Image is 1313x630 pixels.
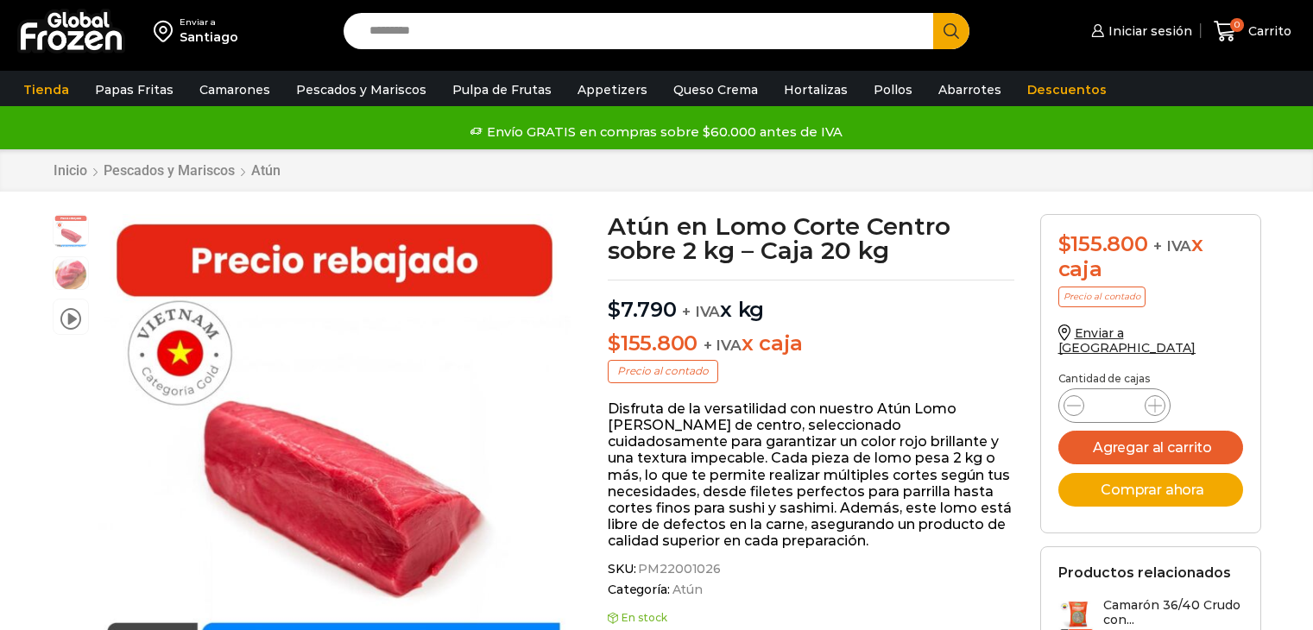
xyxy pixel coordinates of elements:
p: Precio al contado [608,360,718,382]
a: Queso Crema [665,73,767,106]
div: Enviar a [180,16,238,28]
a: Pulpa de Frutas [444,73,560,106]
h3: Camarón 36/40 Crudo con... [1103,598,1243,627]
span: $ [608,331,621,356]
p: Precio al contado [1058,287,1146,307]
span: Iniciar sesión [1104,22,1192,40]
a: Descuentos [1019,73,1115,106]
bdi: 7.790 [608,297,677,322]
input: Product quantity [1098,394,1131,418]
bdi: 155.800 [1058,231,1148,256]
a: Tienda [15,73,78,106]
a: 0 Carrito [1209,11,1296,52]
span: + IVA [1153,237,1191,255]
a: Iniciar sesión [1087,14,1192,48]
a: Pescados y Mariscos [287,73,435,106]
button: Agregar al carrito [1058,431,1243,464]
span: SKU: [608,562,1014,576]
p: x kg [608,280,1014,323]
span: + IVA [682,303,720,320]
p: x caja [608,331,1014,356]
h2: Productos relacionados [1058,564,1231,581]
a: Appetizers [569,73,656,106]
span: + IVA [704,337,742,354]
p: Cantidad de cajas [1058,373,1243,385]
a: Atún [670,583,703,597]
button: Search button [933,13,969,49]
a: Pollos [865,73,921,106]
span: 0 [1230,18,1244,32]
div: Santiago [180,28,238,46]
span: $ [608,297,621,322]
a: Camarones [191,73,279,106]
p: Disfruta de la versatilidad con nuestro Atún Lomo [PERSON_NAME] de centro, seleccionado cuidadosa... [608,400,1014,550]
a: Hortalizas [775,73,856,106]
button: Comprar ahora [1058,473,1243,507]
a: Abarrotes [930,73,1010,106]
div: x caja [1058,232,1243,282]
bdi: 155.800 [608,331,698,356]
a: Papas Fritas [86,73,182,106]
a: Atún [250,162,281,179]
a: Pescados y Mariscos [103,162,236,179]
span: atun corte centro [54,215,88,249]
p: En stock [608,612,1014,624]
span: $ [1058,231,1071,256]
img: address-field-icon.svg [154,16,180,46]
span: Carrito [1244,22,1291,40]
a: Inicio [53,162,88,179]
a: Enviar a [GEOGRAPHIC_DATA] [1058,325,1196,356]
nav: Breadcrumb [53,162,281,179]
span: atun-lomo-corte [54,257,88,292]
span: Categoría: [608,583,1014,597]
h1: Atún en Lomo Corte Centro sobre 2 kg – Caja 20 kg [608,214,1014,262]
span: PM22001026 [635,562,721,576]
